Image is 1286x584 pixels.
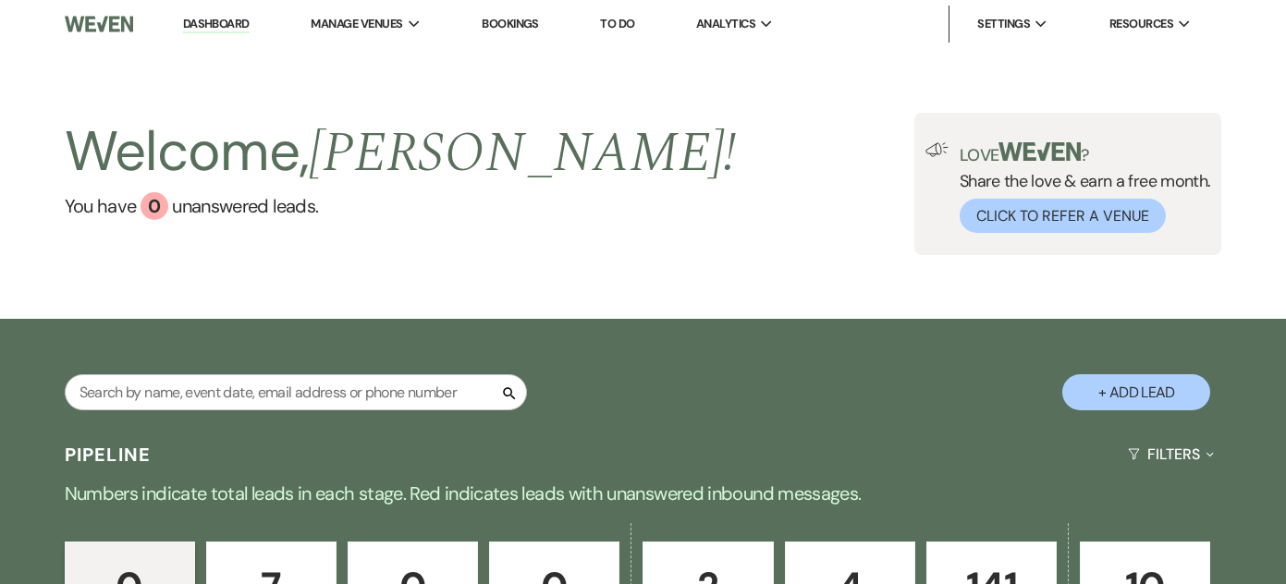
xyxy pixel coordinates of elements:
span: [PERSON_NAME] ! [309,111,736,196]
button: Click to Refer a Venue [960,199,1166,233]
a: Bookings [482,16,539,31]
button: + Add Lead [1062,374,1210,410]
h3: Pipeline [65,442,152,468]
a: To Do [600,16,634,31]
span: Manage Venues [311,15,402,33]
span: Resources [1109,15,1173,33]
input: Search by name, event date, email address or phone number [65,374,527,410]
a: You have 0 unanswered leads. [65,192,737,220]
img: Weven Logo [65,5,134,43]
h2: Welcome, [65,113,737,192]
img: loud-speaker-illustration.svg [925,142,949,157]
a: Dashboard [183,16,250,33]
span: Analytics [696,15,755,33]
p: Love ? [960,142,1211,164]
div: Share the love & earn a free month. [949,142,1211,233]
img: weven-logo-green.svg [998,142,1081,161]
button: Filters [1121,430,1221,479]
div: 0 [141,192,168,220]
span: Settings [977,15,1030,33]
